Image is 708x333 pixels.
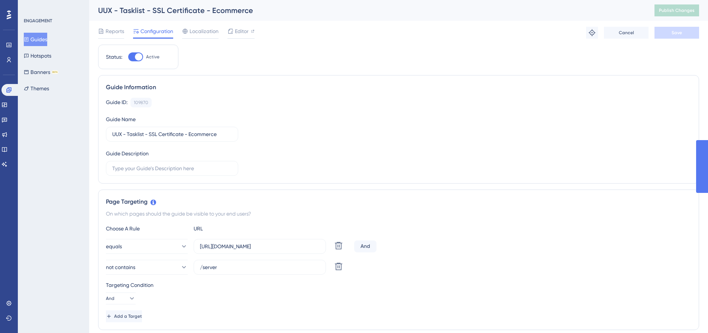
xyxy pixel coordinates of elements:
span: Cancel [619,30,634,36]
iframe: UserGuiding AI Assistant Launcher [677,304,699,326]
span: Publish Changes [659,7,695,13]
span: Save [672,30,682,36]
span: Editor [235,27,249,36]
span: equals [106,242,122,251]
span: Localization [190,27,219,36]
span: Reports [106,27,124,36]
div: And [354,240,376,252]
span: And [106,295,114,301]
button: Add a Target [106,310,142,322]
button: equals [106,239,188,254]
div: Targeting Condition [106,281,691,290]
div: Choose A Rule [106,224,188,233]
div: Guide Information [106,83,691,92]
input: yourwebsite.com/path [200,263,320,271]
input: Type your Guide’s Description here [112,164,232,172]
button: Themes [24,82,49,95]
div: Status: [106,52,122,61]
button: BannersBETA [24,65,58,79]
span: Configuration [140,27,173,36]
button: And [106,292,136,304]
input: Type your Guide’s Name here [112,130,232,138]
span: Active [146,54,159,60]
input: yourwebsite.com/path [200,242,320,250]
div: Guide Description [106,149,149,158]
div: URL [194,224,275,233]
button: Cancel [604,27,649,39]
button: Guides [24,33,47,46]
button: not contains [106,260,188,275]
span: not contains [106,263,135,272]
div: BETA [52,70,58,74]
div: Guide ID: [106,98,127,107]
div: 109870 [134,100,148,106]
div: UUX - Tasklist - SSL Certificate - Ecommerce [98,5,636,16]
div: On which pages should the guide be visible to your end users? [106,209,691,218]
button: Save [654,27,699,39]
span: Add a Target [114,313,142,319]
button: Publish Changes [654,4,699,16]
div: Guide Name [106,115,136,124]
div: ENGAGEMENT [24,18,52,24]
div: Page Targeting [106,197,691,206]
button: Hotspots [24,49,51,62]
